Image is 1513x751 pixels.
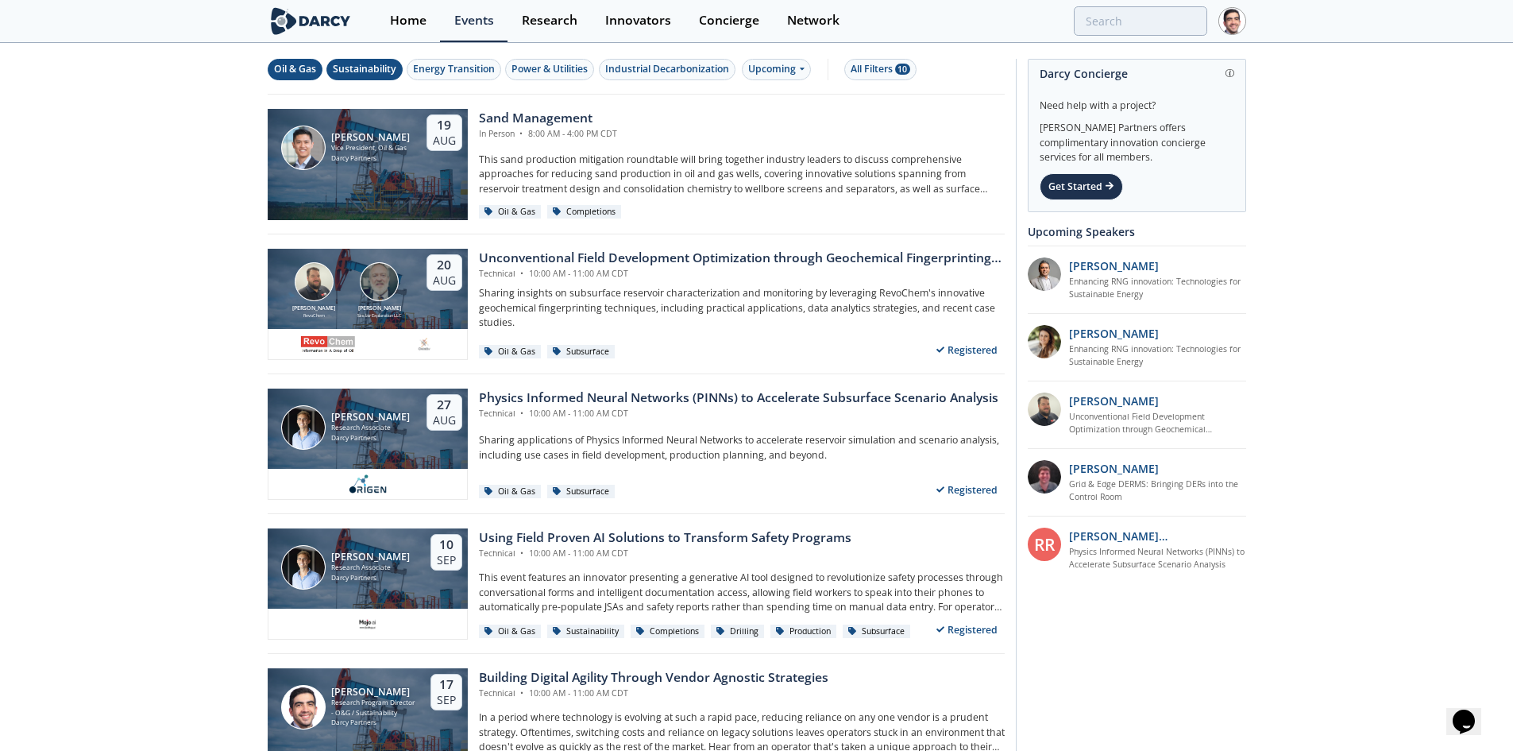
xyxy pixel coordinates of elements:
[281,405,326,450] img: Juan Mayol
[547,205,622,219] div: Completions
[518,687,527,699] span: •
[479,485,542,499] div: Oil & Gas
[331,132,410,143] div: [PERSON_NAME]
[479,668,828,687] div: Building Digital Agility Through Vendor Agnostic Strategies
[1069,546,1246,571] a: Physics Informed Neural Networks (PINNs) to Accelerate Subsurface Scenario Analysis
[268,109,1005,220] a: Ron Sasaki [PERSON_NAME] Vice President, Oil & Gas Darcy Partners 19 Aug Sand Management In Perso...
[407,59,501,80] button: Energy Transition
[1225,69,1234,78] img: information.svg
[360,262,399,301] img: John Sinclair
[1069,257,1159,274] p: [PERSON_NAME]
[433,134,456,148] div: Aug
[1074,6,1207,36] input: Advanced Search
[1028,218,1246,246] div: Upcoming Speakers
[331,143,410,153] div: Vice President, Oil & Gas
[1040,60,1234,87] div: Darcy Concierge
[1218,7,1246,35] img: Profile
[1069,325,1159,342] p: [PERSON_NAME]
[1069,460,1159,477] p: [PERSON_NAME]
[929,340,1005,360] div: Registered
[268,59,322,80] button: Oil & Gas
[331,423,410,433] div: Research Associate
[479,249,1005,268] div: Unconventional Field Development Optimization through Geochemical Fingerprinting Technology
[843,625,911,639] div: Subsurface
[289,312,338,319] div: RevoChem
[433,118,456,134] div: 19
[295,262,334,301] img: Bob Aylsworth
[331,718,416,728] div: Darcy Partners
[433,273,456,288] div: Aug
[331,552,410,563] div: [PERSON_NAME]
[1028,325,1061,358] img: 737ad19b-6c50-4cdf-92c7-29f5966a019e
[1069,478,1246,504] a: Grid & Edge DERMS: Bringing DERs into the Control Room
[390,14,426,27] div: Home
[437,537,456,553] div: 10
[851,62,910,76] div: All Filters
[433,257,456,273] div: 20
[281,685,326,730] img: Sami Sultan
[479,571,1005,614] p: This event features an innovator presenting a generative AI tool designed to revolutionize safety...
[331,573,410,583] div: Darcy Partners
[268,528,1005,640] a: Juan Mayol [PERSON_NAME] Research Associate Darcy Partners 10 Sep Using Field Proven AI Solutions...
[479,345,542,359] div: Oil & Gas
[1069,393,1159,409] p: [PERSON_NAME]
[268,389,1005,500] a: Juan Mayol [PERSON_NAME] Research Associate Darcy Partners 27 Aug Physics Informed Neural Network...
[479,205,542,219] div: Oil & Gas
[699,14,759,27] div: Concierge
[289,304,338,313] div: [PERSON_NAME]
[522,14,577,27] div: Research
[300,335,356,354] img: revochem.com.png
[479,548,851,560] div: Technical 10:00 AM - 11:00 AM CDT
[1069,343,1246,369] a: Enhancing RNG innovation: Technologies for Sustainable Energy
[1040,87,1234,113] div: Need help with a project?
[770,625,837,639] div: Production
[479,687,828,700] div: Technical 10:00 AM - 11:00 AM CDT
[274,62,316,76] div: Oil & Gas
[433,397,456,413] div: 27
[331,687,416,698] div: [PERSON_NAME]
[355,304,404,313] div: [PERSON_NAME]
[518,408,527,419] span: •
[929,620,1005,640] div: Registered
[413,62,495,76] div: Energy Transition
[929,480,1005,500] div: Registered
[479,109,617,128] div: Sand Management
[331,153,410,164] div: Darcy Partners
[1069,276,1246,301] a: Enhancing RNG innovation: Technologies for Sustainable Energy
[1069,528,1246,544] p: [PERSON_NAME] [PERSON_NAME]
[599,59,735,80] button: Industrial Decarbonization
[268,7,354,35] img: logo-wide.svg
[326,59,403,80] button: Sustainability
[518,548,527,559] span: •
[505,59,594,80] button: Power & Utilities
[357,614,377,633] img: c99e3ca0-ae72-4bf9-a710-a645b1189d83
[844,59,917,80] button: All Filters 10
[281,545,326,590] img: Juan Mayol
[1028,393,1061,426] img: 2k2ez1SvSiOh3gKHmcgF
[895,64,910,75] span: 10
[1028,257,1061,291] img: 1fdb2308-3d70-46db-bc64-f6eabefcce4d
[1040,113,1234,165] div: [PERSON_NAME] Partners offers complimentary innovation concierge services for all members.
[479,528,851,548] div: Using Field Proven AI Solutions to Transform Safety Programs
[511,62,588,76] div: Power & Utilities
[518,268,527,279] span: •
[355,312,404,319] div: Sinclair Exploration LLC
[268,249,1005,360] a: Bob Aylsworth [PERSON_NAME] RevoChem John Sinclair [PERSON_NAME] Sinclair Exploration LLC 20 Aug ...
[437,677,456,693] div: 17
[331,433,410,443] div: Darcy Partners
[479,128,617,141] div: In Person 8:00 AM - 4:00 PM CDT
[605,62,729,76] div: Industrial Decarbonization
[454,14,494,27] div: Events
[415,335,434,354] img: ovintiv.com.png
[331,698,416,718] div: Research Program Director - O&G / Sustainability
[547,345,616,359] div: Subsurface
[1028,460,1061,494] img: accc9a8e-a9c1-4d58-ae37-132228efcf55
[605,14,671,27] div: Innovators
[333,62,396,76] div: Sustainability
[547,625,625,639] div: Sustainability
[331,563,410,573] div: Research Associate
[437,553,456,567] div: Sep
[479,389,998,408] div: Physics Informed Neural Networks (PINNs) to Accelerate Subsurface Scenario Analysis
[1069,411,1246,436] a: Unconventional Field Development Optimization through Geochemical Fingerprinting Technology
[1446,687,1497,735] iframe: chat widget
